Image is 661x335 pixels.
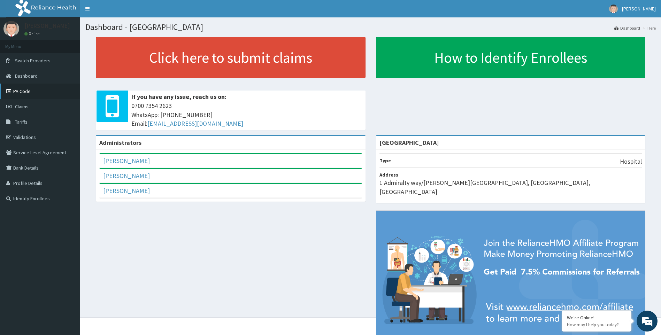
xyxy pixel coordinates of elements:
a: How to Identify Enrollees [376,37,646,78]
span: [PERSON_NAME] [622,6,656,12]
img: User Image [3,21,19,37]
a: Online [24,31,41,36]
a: [EMAIL_ADDRESS][DOMAIN_NAME] [147,119,243,127]
span: Dashboard [15,73,38,79]
a: Dashboard [614,25,640,31]
a: Click here to submit claims [96,37,366,78]
span: 0700 7354 2623 WhatsApp: [PHONE_NUMBER] Email: [131,101,362,128]
a: [PERSON_NAME] [103,157,150,165]
a: [PERSON_NAME] [103,187,150,195]
b: Type [379,157,391,164]
b: If you have any issue, reach us on: [131,93,226,101]
p: How may I help you today? [567,322,626,328]
div: We're Online! [567,314,626,321]
h1: Dashboard - [GEOGRAPHIC_DATA] [85,23,656,32]
p: [PERSON_NAME] [24,23,70,29]
span: Switch Providers [15,57,51,64]
span: Tariffs [15,119,28,125]
span: Claims [15,103,29,110]
b: Address [379,172,398,178]
strong: [GEOGRAPHIC_DATA] [379,139,439,147]
li: Here [641,25,656,31]
p: Hospital [620,157,642,166]
img: User Image [609,5,618,13]
b: Administrators [99,139,141,147]
a: [PERSON_NAME] [103,172,150,180]
p: 1 Admiralty way/[PERSON_NAME][GEOGRAPHIC_DATA], [GEOGRAPHIC_DATA], [GEOGRAPHIC_DATA] [379,178,642,196]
